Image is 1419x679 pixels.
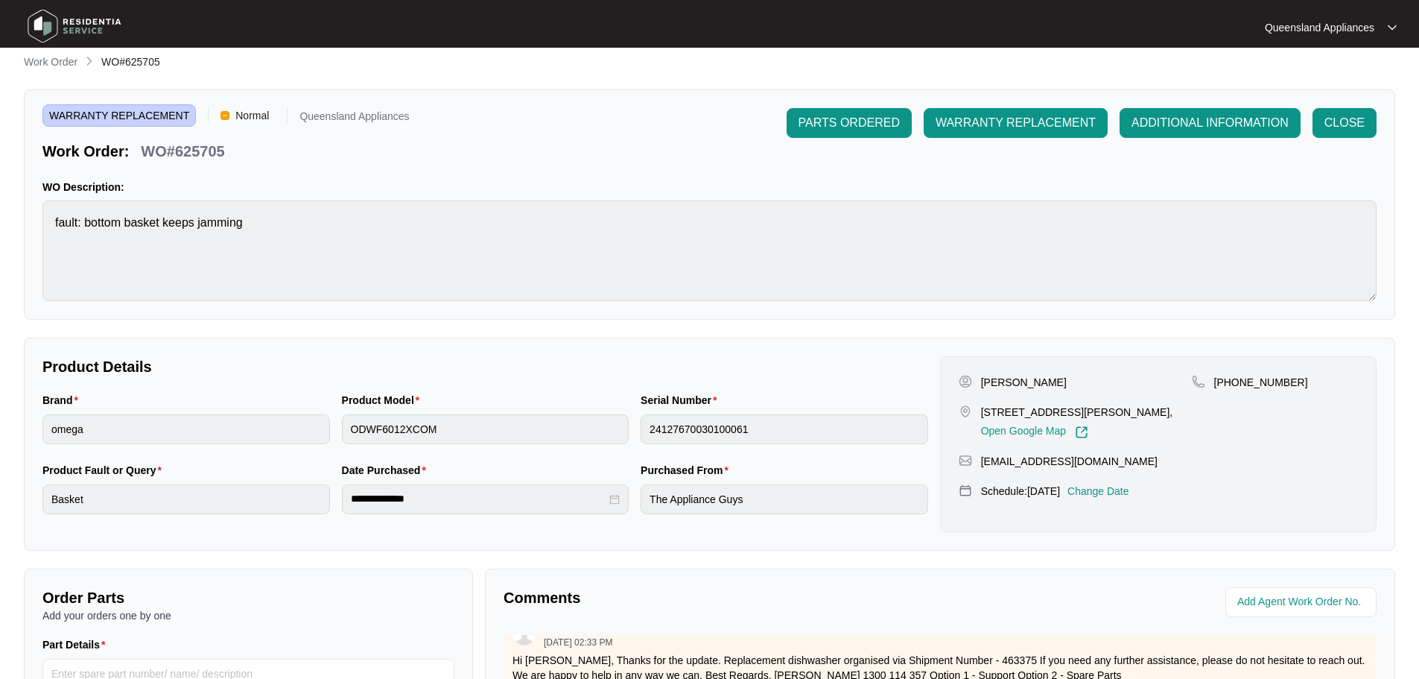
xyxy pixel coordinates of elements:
[83,55,95,67] img: chevron-right
[959,375,972,388] img: user-pin
[641,484,928,514] input: Purchased From
[21,54,80,71] a: Work Order
[351,491,607,507] input: Date Purchased
[1192,375,1205,388] img: map-pin
[981,454,1158,469] p: [EMAIL_ADDRESS][DOMAIN_NAME]
[1237,593,1368,611] input: Add Agent Work Order No.
[1388,24,1397,31] img: dropdown arrow
[1312,108,1377,138] button: CLOSE
[799,114,900,132] span: PARTS ORDERED
[22,4,127,48] img: residentia service logo
[959,484,972,497] img: map-pin
[42,180,1377,195] p: WO Description:
[1131,114,1289,132] span: ADDITIONAL INFORMATION
[42,587,454,608] p: Order Parts
[42,393,84,408] label: Brand
[42,356,928,377] p: Product Details
[981,405,1173,420] p: [STREET_ADDRESS][PERSON_NAME],
[42,484,330,514] input: Product Fault or Query
[42,637,112,652] label: Part Details
[42,608,454,623] p: Add your orders one by one
[981,375,1067,390] p: [PERSON_NAME]
[1067,484,1129,499] p: Change Date
[936,114,1096,132] span: WARRANTY REPLACEMENT
[641,414,928,444] input: Serial Number
[220,111,229,120] img: Vercel Logo
[229,104,275,127] span: Normal
[42,463,168,478] label: Product Fault or Query
[981,426,1088,439] a: Open Google Map
[544,638,612,647] p: [DATE] 02:33 PM
[342,463,432,478] label: Date Purchased
[959,454,972,467] img: map-pin
[787,108,912,138] button: PARTS ORDERED
[959,405,972,418] img: map-pin
[42,104,196,127] span: WARRANTY REPLACEMENT
[1214,375,1308,390] p: [PHONE_NUMBER]
[1265,20,1374,35] p: Queensland Appliances
[342,393,426,408] label: Product Model
[299,111,409,127] p: Queensland Appliances
[1324,114,1365,132] span: CLOSE
[24,54,77,69] p: Work Order
[1120,108,1301,138] button: ADDITIONAL INFORMATION
[641,393,723,408] label: Serial Number
[42,200,1377,301] textarea: fault: bottom basket keeps jamming
[141,141,224,162] p: WO#625705
[42,141,129,162] p: Work Order:
[641,463,734,478] label: Purchased From
[42,414,330,444] input: Brand
[342,414,629,444] input: Product Model
[981,484,1060,499] p: Schedule: [DATE]
[924,108,1108,138] button: WARRANTY REPLACEMENT
[1075,426,1088,439] img: Link-External
[101,56,160,68] span: WO#625705
[504,587,930,608] p: Comments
